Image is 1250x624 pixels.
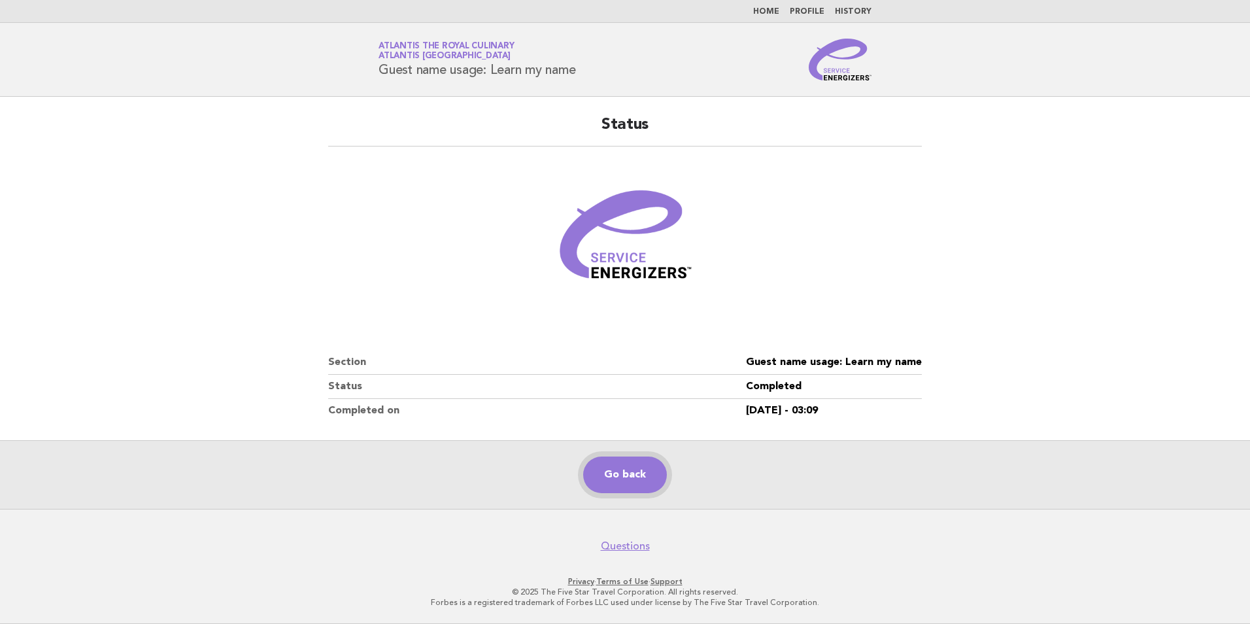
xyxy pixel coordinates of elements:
a: Profile [790,8,824,16]
a: Privacy [568,577,594,586]
a: Support [650,577,683,586]
a: History [835,8,871,16]
p: © 2025 The Five Star Travel Corporation. All rights reserved. [225,587,1025,597]
dt: Completed on [328,399,746,423]
dd: Completed [746,375,922,399]
h1: Guest name usage: Learn my name [379,43,575,77]
dd: Guest name usage: Learn my name [746,351,922,375]
dt: Section [328,351,746,375]
img: Service Energizers [809,39,871,80]
p: Forbes is a registered trademark of Forbes LLC used under license by The Five Star Travel Corpora... [225,597,1025,608]
dt: Status [328,375,746,399]
span: Atlantis [GEOGRAPHIC_DATA] [379,52,511,61]
a: Atlantis the Royal CulinaryAtlantis [GEOGRAPHIC_DATA] [379,42,514,60]
dd: [DATE] - 03:09 [746,399,922,423]
img: Verified [547,162,703,319]
h2: Status [328,114,922,147]
a: Go back [583,457,667,493]
a: Terms of Use [596,577,649,586]
a: Questions [601,540,650,553]
p: · · [225,576,1025,587]
a: Home [753,8,779,16]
